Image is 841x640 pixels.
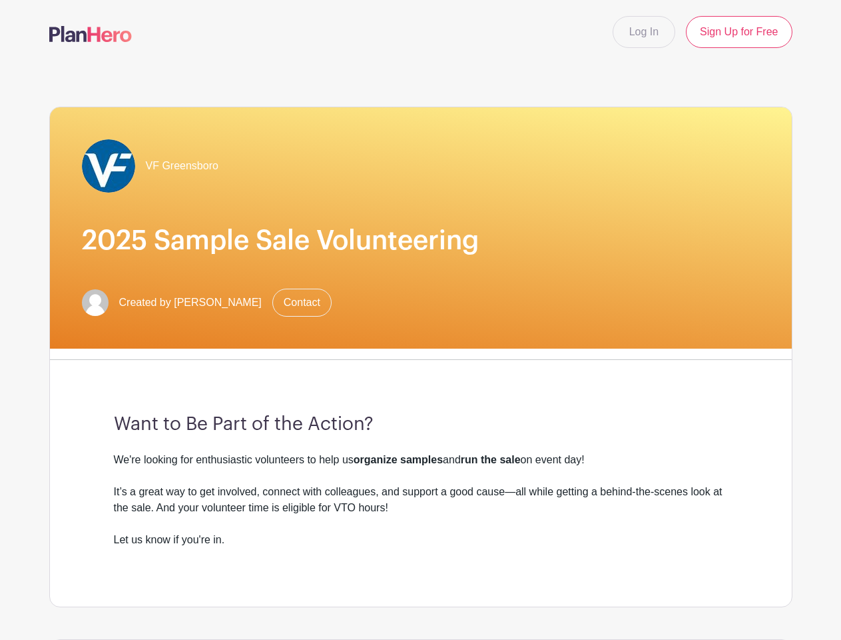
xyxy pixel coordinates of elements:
[49,26,132,42] img: logo-507f7623f17ff9eddc593b1ce0a138ce2505c220e1c5a4e2b4648c50719b7d32.svg
[82,225,760,257] h1: 2025 Sample Sale Volunteering
[114,452,728,532] div: We're looking for enthusiastic volunteers to help us and on event day! It’s a great way to get in...
[82,289,109,316] img: default-ce2991bfa6775e67f084385cd625a349d9dcbb7a52a09fb2fda1e96e2d18dcdb.png
[119,295,262,311] span: Created by [PERSON_NAME]
[82,139,135,193] img: VF_Icon_FullColor_CMYK-small.jpg
[354,454,443,465] strong: organize samples
[146,158,218,174] span: VF Greensboro
[272,289,332,317] a: Contact
[461,454,521,465] strong: run the sale
[114,532,728,564] div: Let us know if you're in.
[613,16,675,48] a: Log In
[686,16,792,48] a: Sign Up for Free
[114,413,728,436] h3: Want to Be Part of the Action?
